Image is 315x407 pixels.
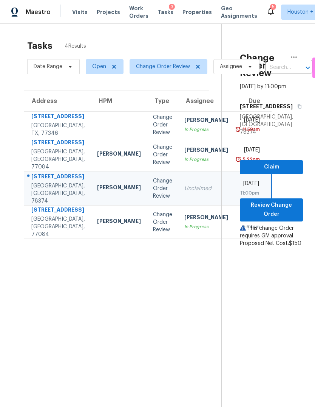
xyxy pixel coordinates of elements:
[153,143,172,166] div: Change Order Review
[293,100,303,113] button: Copy Address
[31,215,85,238] div: [GEOGRAPHIC_DATA], [GEOGRAPHIC_DATA], 77084
[184,223,228,231] div: In Progress
[184,214,228,223] div: [PERSON_NAME]
[24,90,91,112] th: Address
[31,122,85,137] div: [GEOGRAPHIC_DATA], TX, 77346
[31,206,85,215] div: [STREET_ADDRESS]
[157,9,173,15] span: Tasks
[26,8,51,16] span: Maestro
[303,62,313,73] button: Open
[184,116,228,126] div: [PERSON_NAME]
[221,5,257,20] span: Geo Assignments
[171,3,173,11] div: 3
[97,184,141,193] div: [PERSON_NAME]
[246,162,297,172] span: Claim
[31,148,85,171] div: [GEOGRAPHIC_DATA], [GEOGRAPHIC_DATA], 77084
[153,177,172,200] div: Change Order Review
[97,150,141,159] div: [PERSON_NAME]
[220,63,242,70] span: Assignee
[91,90,147,112] th: HPM
[65,42,86,50] span: 4 Results
[97,217,141,227] div: [PERSON_NAME]
[240,83,286,90] div: [DATE] by 11:00pm
[27,42,52,50] h2: Tasks
[240,225,303,240] div: This change Order requires GM approval
[129,5,148,20] span: Work Orders
[246,201,297,219] span: Review Change Order
[265,62,291,73] input: Search by address
[184,126,228,133] div: In Progress
[182,8,212,16] span: Properties
[31,173,85,182] div: [STREET_ADDRESS]
[184,146,228,156] div: [PERSON_NAME]
[272,3,275,11] div: 5
[92,63,106,70] span: Open
[240,113,303,136] div: [GEOGRAPHIC_DATA], [GEOGRAPHIC_DATA] 78374
[153,211,172,234] div: Change Order Review
[97,8,120,16] span: Projects
[136,63,190,70] span: Change Order Review
[240,54,285,77] h2: Change Order Review
[153,114,172,136] div: Change Order Review
[240,198,303,221] button: Review Change Order
[240,240,303,247] div: Proposed Net Cost: $150
[72,8,88,16] span: Visits
[31,139,85,148] div: [STREET_ADDRESS]
[184,185,228,192] div: Unclaimed
[240,160,303,174] button: Claim
[147,90,178,112] th: Type
[240,103,293,110] h5: [STREET_ADDRESS]
[178,90,234,112] th: Assignee
[31,112,85,122] div: [STREET_ADDRESS]
[184,156,228,163] div: In Progress
[34,63,62,70] span: Date Range
[31,182,85,205] div: [GEOGRAPHIC_DATA], [GEOGRAPHIC_DATA], 78374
